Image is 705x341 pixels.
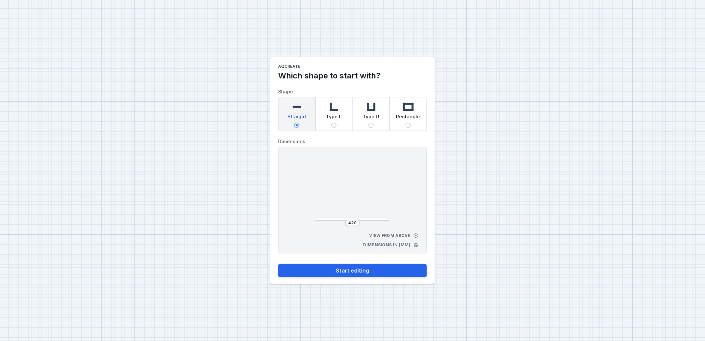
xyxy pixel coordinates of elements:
span: Rectangle [396,113,420,123]
input: Straight [294,123,299,128]
span: Straight [287,113,306,123]
span: Type U [363,113,379,123]
img: u-shaped.svg [364,100,378,113]
img: straight.svg [290,100,303,113]
input: Dimension [mm] [347,220,358,226]
button: Start editing [278,264,427,277]
label: Dimensions: [278,136,427,147]
h1: AQcreate [278,64,427,70]
input: Type L [331,123,337,128]
img: rectangle.svg [402,100,415,113]
input: Rectangle [406,123,411,128]
span: Type L [326,113,342,123]
input: Type U [368,123,374,128]
label: Shape: [278,86,427,131]
h2: Which shape to start with? [278,70,427,81]
img: l-shaped.svg [327,100,341,113]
